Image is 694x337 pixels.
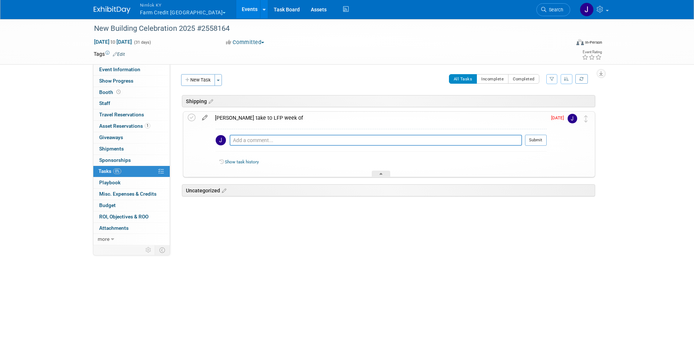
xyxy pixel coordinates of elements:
a: edit [198,115,211,121]
div: [PERSON_NAME] take to LFP week of [211,112,547,124]
img: Jamie Dunn [580,3,594,17]
a: Sponsorships [93,155,170,166]
button: Completed [508,74,539,84]
div: New Building Celebration 2025 #2558164 [91,22,559,35]
span: Staff [99,100,110,106]
a: Playbook [93,177,170,188]
a: Refresh [575,74,588,84]
button: Incomplete [477,74,508,84]
div: In-Person [585,40,602,45]
span: Misc. Expenses & Credits [99,191,157,197]
a: Staff [93,98,170,109]
span: Attachments [99,225,129,231]
td: Tags [94,50,125,58]
span: [DATE] [551,115,568,120]
a: Budget [93,200,170,211]
span: Booth not reserved yet [115,89,122,95]
button: New Task [181,74,215,86]
td: Toggle Event Tabs [155,245,170,255]
span: Event Information [99,66,140,72]
div: Event Format [527,38,603,49]
a: more [93,234,170,245]
a: Giveaways [93,132,170,143]
a: Travel Reservations [93,109,170,120]
span: (31 days) [133,40,151,45]
span: Tasks [98,168,121,174]
span: Search [546,7,563,12]
span: 1 [145,123,150,128]
div: Shipping [182,95,595,107]
a: Asset Reservations1 [93,121,170,132]
a: Shipments [93,144,170,155]
button: Submit [525,135,547,146]
a: ROI, Objectives & ROO [93,211,170,222]
div: Uncategorized [182,184,595,196]
span: to [109,39,116,45]
a: Attachments [93,223,170,234]
a: Misc. Expenses & Credits [93,189,170,200]
img: Format-Inperson.png [576,39,584,45]
a: Show task history [225,159,259,164]
span: Travel Reservations [99,112,144,117]
span: Sponsorships [99,157,131,163]
a: Search [536,3,570,16]
img: ExhibitDay [94,6,130,14]
img: Jamie Dunn [216,135,226,145]
span: Shipments [99,146,124,152]
img: Jamie Dunn [568,114,577,123]
a: Booth [93,87,170,98]
i: Move task [584,115,588,122]
span: Giveaways [99,134,123,140]
a: Edit sections [207,97,213,105]
span: Show Progress [99,78,133,84]
span: [DATE] [DATE] [94,39,132,45]
a: Event Information [93,64,170,75]
span: Booth [99,89,122,95]
span: Nimlok KY [140,1,226,9]
span: Playbook [99,180,121,185]
a: Edit [113,52,125,57]
a: Tasks0% [93,166,170,177]
td: Personalize Event Tab Strip [142,245,155,255]
div: Event Rating [582,50,602,54]
span: Budget [99,202,116,208]
span: more [98,236,109,242]
span: Asset Reservations [99,123,150,129]
button: All Tasks [449,74,477,84]
span: 0% [113,168,121,174]
span: ROI, Objectives & ROO [99,214,148,220]
a: Edit sections [220,186,226,194]
a: Show Progress [93,76,170,87]
button: Committed [223,39,267,46]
